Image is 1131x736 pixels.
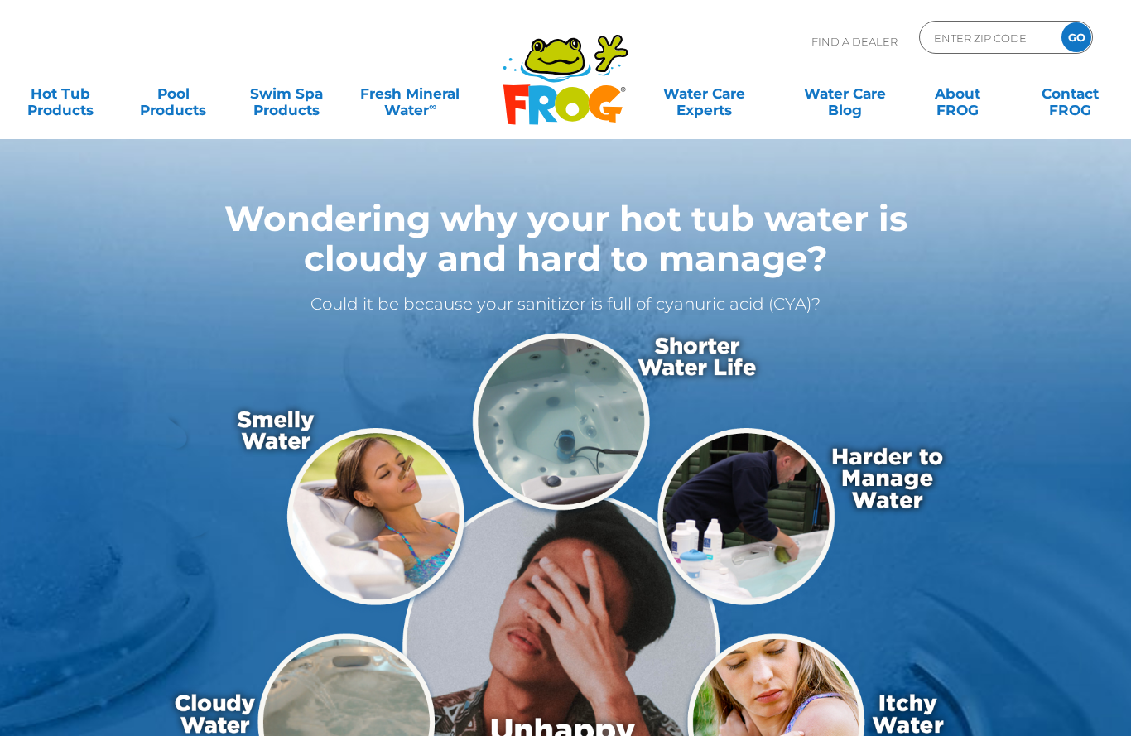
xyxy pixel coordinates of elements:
a: AboutFROG [914,77,1002,110]
input: Zip Code Form [932,26,1044,50]
a: Fresh MineralWater∞ [355,77,465,110]
a: Water CareBlog [801,77,888,110]
a: ContactFROG [1027,77,1114,110]
a: Hot TubProducts [17,77,104,110]
a: Swim SpaProducts [243,77,330,110]
sup: ∞ [429,100,436,113]
input: GO [1061,22,1091,52]
p: Find A Dealer [811,21,898,62]
p: Could it be because your sanitizer is full of cyanuric acid (CYA)? [158,291,973,317]
h1: Wondering why your hot tub water is cloudy and hard to manage? [158,199,973,278]
a: Water CareExperts [633,77,775,110]
a: PoolProducts [129,77,217,110]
